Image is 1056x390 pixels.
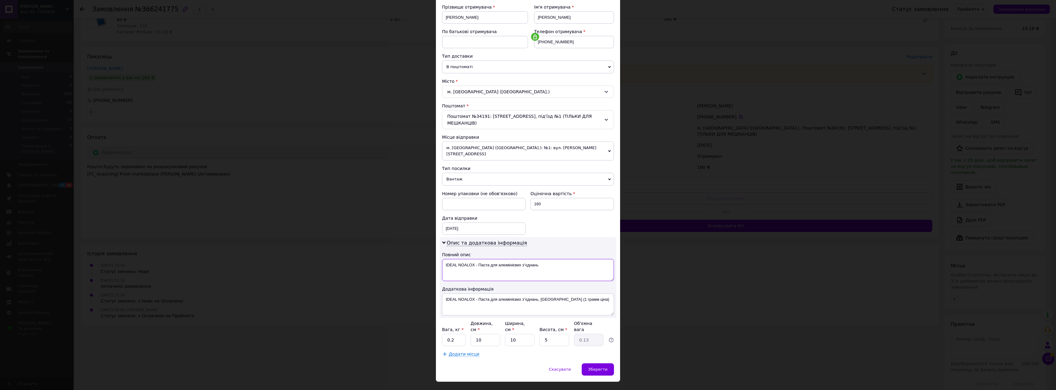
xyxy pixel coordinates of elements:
input: +380 [534,36,614,48]
textarea: IDEAL NOALOX - Паста для алюмінієвих зʼєднань, [GEOGRAPHIC_DATA] (1 грамм ціна) [442,293,614,315]
span: В поштоматі [442,60,614,73]
span: Тип посилки [442,166,470,171]
div: Номер упаковки (не обов'язково) [442,191,526,197]
span: м. [GEOGRAPHIC_DATA] ([GEOGRAPHIC_DATA].): №1: вул. [PERSON_NAME][STREET_ADDRESS] [442,141,614,160]
div: Дата відправки [442,215,526,221]
div: Повний опис [442,252,614,258]
span: По батькові отримувача [442,29,497,34]
div: Поштомат №34191: [STREET_ADDRESS], під'їзд №1 (ТІЛЬКИ ДЛЯ МЕШКАНЦІВ) [442,110,614,129]
div: Додаткова інформація [442,286,614,292]
span: Додати місце [449,352,479,357]
span: Вантаж [442,173,614,186]
span: Зберегти [588,367,608,372]
span: Тип доставки [442,54,473,59]
span: Скасувати [549,367,571,372]
span: Місце відправки [442,135,479,140]
textarea: IDEAL NOALOX - Паста для алюмінієвих зʼєднань [442,259,614,281]
div: м. [GEOGRAPHIC_DATA] ([GEOGRAPHIC_DATA].) [442,86,614,98]
label: Вага, кг [442,327,464,332]
div: Поштомат [442,103,614,109]
span: Телефон отримувача [534,29,582,34]
span: Прізвище отримувача [442,5,492,10]
div: Оціночна вартість [530,191,614,197]
div: Об'ємна вага [574,320,604,333]
span: Опис та додаткова інформація [447,240,527,246]
label: Висота, см [539,327,567,332]
div: Місто [442,78,614,84]
label: Довжина, см [471,321,493,332]
span: Ім'я отримувача [534,5,571,10]
label: Ширина, см [505,321,525,332]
